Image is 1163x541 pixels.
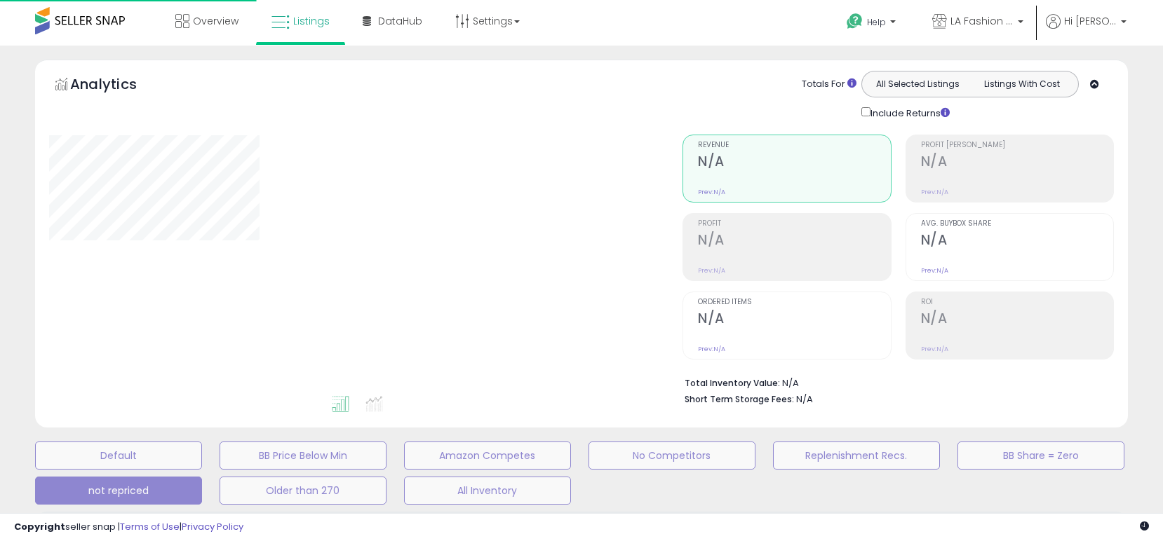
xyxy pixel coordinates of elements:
small: Prev: N/A [921,345,948,353]
a: Help [835,2,910,46]
span: Revenue [698,142,891,149]
h2: N/A [921,232,1114,251]
i: Get Help [846,13,863,30]
span: ROI [921,299,1114,306]
button: Replenishment Recs. [773,441,940,470]
strong: Copyright [14,520,65,533]
div: Totals For [802,78,856,91]
h2: N/A [698,310,891,329]
small: Prev: N/A [698,345,725,353]
button: Older than 270 [220,477,386,505]
span: N/A [796,392,813,406]
span: Profit [PERSON_NAME] [921,142,1114,149]
h2: N/A [921,310,1114,329]
span: LA Fashion Deals [950,14,1014,28]
span: Profit [698,220,891,228]
li: N/A [685,374,1103,390]
span: Overview [193,14,238,28]
span: Hi [PERSON_NAME] [1064,14,1117,28]
button: Amazon Competes [404,441,571,470]
span: Ordered Items [698,299,891,306]
small: Prev: N/A [921,188,948,196]
span: Avg. Buybox Share [921,220,1114,228]
button: All Inventory [404,477,571,505]
h5: Analytics [70,74,164,97]
span: Listings [293,14,330,28]
div: Include Returns [851,104,967,121]
button: BB Share = Zero [957,441,1124,470]
small: Prev: N/A [921,266,948,275]
span: Help [867,16,886,28]
small: Prev: N/A [698,266,725,275]
b: Total Inventory Value: [685,377,780,389]
a: Hi [PERSON_NAME] [1046,14,1127,46]
div: seller snap | | [14,521,243,534]
button: Listings With Cost [969,75,1074,93]
span: DataHub [378,14,422,28]
b: Short Term Storage Fees: [685,393,794,405]
h2: N/A [921,153,1114,172]
small: Prev: N/A [698,188,725,196]
button: BB Price Below Min [220,441,386,470]
button: No Competitors [589,441,755,470]
button: All Selected Listings [866,75,970,93]
h2: N/A [698,153,891,172]
h2: N/A [698,232,891,251]
button: not repriced [35,477,202,505]
button: Default [35,441,202,470]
